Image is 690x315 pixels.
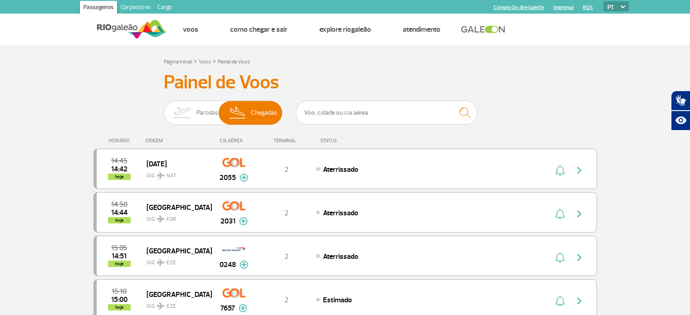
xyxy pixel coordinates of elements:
a: Corporativo [117,1,154,15]
span: 2025-09-30 14:45:00 [111,158,127,164]
span: [GEOGRAPHIC_DATA] [147,245,205,257]
span: Estimado [323,296,352,305]
a: Cargo [154,1,176,15]
span: Aterrissado [323,252,358,261]
span: GIG [147,297,205,310]
span: 2031 [220,216,235,227]
button: Abrir tradutor de língua de sinais. [671,91,690,111]
img: sino-painel-voo.svg [555,252,565,263]
span: hoje [108,304,131,310]
span: 7657 [220,303,235,314]
span: Chegadas [251,101,277,125]
a: RQS [583,5,593,10]
a: Painel de Voos [218,58,250,65]
a: Explore RIOgaleão [319,25,371,34]
h3: Painel de Voos [164,71,527,94]
span: EZE [166,302,176,310]
img: mais-info-painel-voo.svg [240,174,248,182]
span: 2025-09-30 14:51:02 [112,253,127,259]
span: NAT [166,172,176,180]
span: [DATE] [147,158,205,170]
span: hoje [108,261,131,267]
span: 2 [284,252,289,261]
span: [GEOGRAPHIC_DATA] [147,288,205,300]
img: seta-direita-painel-voo.svg [574,208,585,219]
span: 2 [284,165,289,174]
img: mais-info-painel-voo.svg [240,261,248,269]
span: 2025-09-30 14:42:42 [111,166,127,172]
img: seta-direita-painel-voo.svg [574,165,585,176]
img: sino-painel-voo.svg [555,165,565,176]
a: Como chegar e sair [230,25,288,34]
button: Abrir recursos assistivos. [671,111,690,131]
img: mais-info-painel-voo.svg [239,217,248,225]
div: TERMINAL [257,138,316,144]
a: Passageiros [80,1,117,15]
span: GIG [147,254,205,267]
div: ORIGEM [145,138,211,144]
span: GIG [147,210,205,223]
img: destiny_airplane.svg [157,302,165,310]
a: Voos [183,25,198,34]
div: HORÁRIO [96,138,146,144]
span: Aterrissado [323,208,358,218]
span: hoje [108,174,131,180]
input: Voo, cidade ou cia aérea [296,101,477,125]
span: EZE [166,259,176,267]
span: 0248 [220,259,236,270]
img: mais-info-painel-voo.svg [239,304,247,312]
a: > [194,56,197,66]
span: 2 [284,208,289,218]
a: Página Inicial [164,58,192,65]
div: CIA AÉREA [211,138,257,144]
div: STATUS [316,138,390,144]
span: Aterrissado [323,165,358,174]
span: 2025-09-30 14:50:00 [111,201,127,208]
div: Plugin de acessibilidade da Hand Talk. [671,91,690,131]
span: hoje [108,217,131,223]
img: destiny_airplane.svg [157,259,165,266]
img: slider-desembarque [225,101,251,125]
img: destiny_airplane.svg [157,172,165,179]
span: 2025-09-30 15:05:00 [111,245,127,251]
a: Compra On-line GaleOn [494,5,544,10]
img: sino-painel-voo.svg [555,208,565,219]
img: destiny_airplane.svg [157,215,165,223]
img: slider-embarque [168,101,196,125]
span: [GEOGRAPHIC_DATA] [147,201,205,213]
span: 2 [284,296,289,305]
a: Imprensa [553,5,574,10]
span: Partidas [196,101,218,125]
span: 2055 [220,172,236,183]
span: 2025-09-30 15:00:00 [111,296,127,303]
a: Voos [199,58,211,65]
a: Atendimento [403,25,440,34]
a: > [213,56,216,66]
span: 2025-09-30 15:10:00 [112,288,127,295]
span: GIG [147,167,205,180]
img: seta-direita-painel-voo.svg [574,296,585,306]
img: seta-direita-painel-voo.svg [574,252,585,263]
img: sino-painel-voo.svg [555,296,565,306]
span: 2025-09-30 14:44:47 [111,209,127,216]
span: FOR [166,215,176,223]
